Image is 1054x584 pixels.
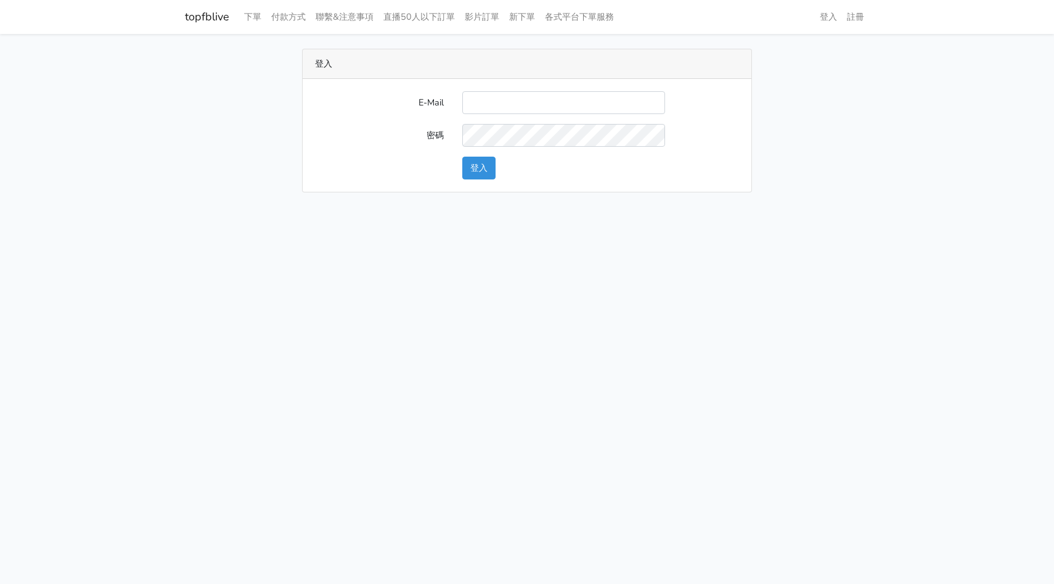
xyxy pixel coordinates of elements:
[311,5,378,29] a: 聯繫&注意事項
[185,5,229,29] a: topfblive
[842,5,869,29] a: 註冊
[460,5,504,29] a: 影片訂單
[303,49,751,79] div: 登入
[306,124,453,147] label: 密碼
[239,5,266,29] a: 下單
[462,157,496,179] button: 登入
[815,5,842,29] a: 登入
[306,91,453,114] label: E-Mail
[540,5,619,29] a: 各式平台下單服務
[504,5,540,29] a: 新下單
[266,5,311,29] a: 付款方式
[378,5,460,29] a: 直播50人以下訂單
